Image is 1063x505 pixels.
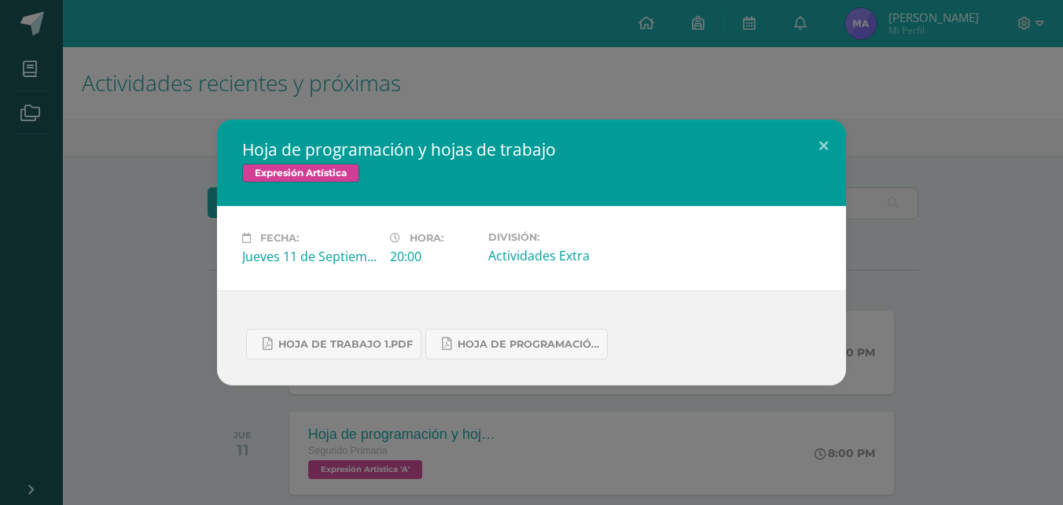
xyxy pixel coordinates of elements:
[246,329,421,359] a: Hoja de trabajo 1.pdf
[425,329,608,359] a: Hoja de Programación 4.pdf
[488,247,623,264] div: Actividades Extra
[242,138,821,160] h2: Hoja de programación y hojas de trabajo
[278,338,413,351] span: Hoja de trabajo 1.pdf
[801,120,846,173] button: Close (Esc)
[458,338,599,351] span: Hoja de Programación 4.pdf
[390,248,476,265] div: 20:00
[488,231,623,243] label: División:
[242,164,359,182] span: Expresión Artística
[410,232,443,244] span: Hora:
[242,248,377,265] div: Jueves 11 de Septiembre
[260,232,299,244] span: Fecha:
